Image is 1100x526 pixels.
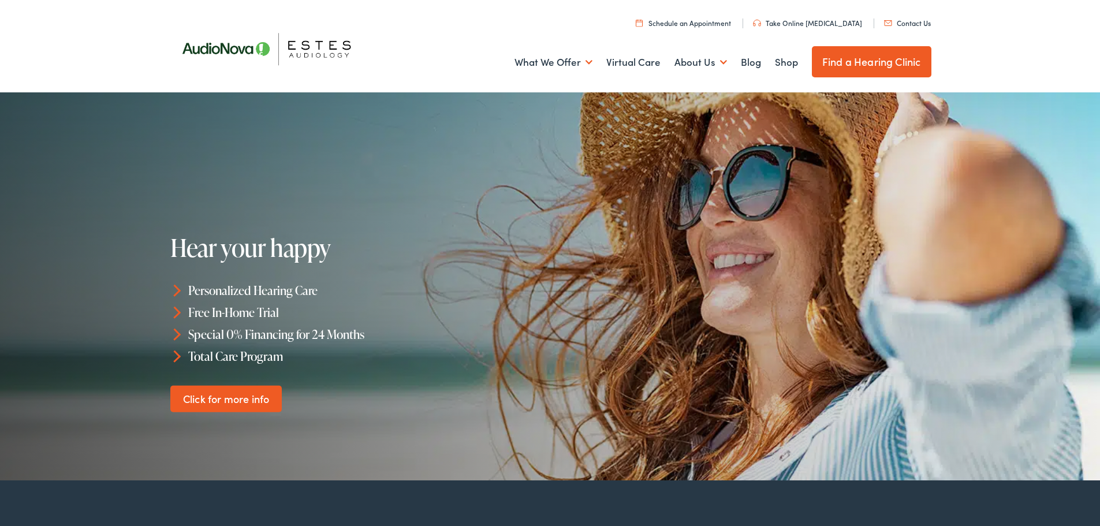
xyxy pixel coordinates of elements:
[884,18,931,28] a: Contact Us
[753,20,761,27] img: utility icon
[170,301,555,323] li: Free In-Home Trial
[170,385,282,412] a: Click for more info
[170,234,521,261] h1: Hear your happy
[514,41,592,84] a: What We Offer
[636,19,643,27] img: utility icon
[753,18,862,28] a: Take Online [MEDICAL_DATA]
[606,41,661,84] a: Virtual Care
[170,323,555,345] li: Special 0% Financing for 24 Months
[812,46,931,77] a: Find a Hearing Clinic
[636,18,731,28] a: Schedule an Appointment
[884,20,892,26] img: utility icon
[741,41,761,84] a: Blog
[674,41,727,84] a: About Us
[775,41,798,84] a: Shop
[170,345,555,367] li: Total Care Program
[170,279,555,301] li: Personalized Hearing Care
